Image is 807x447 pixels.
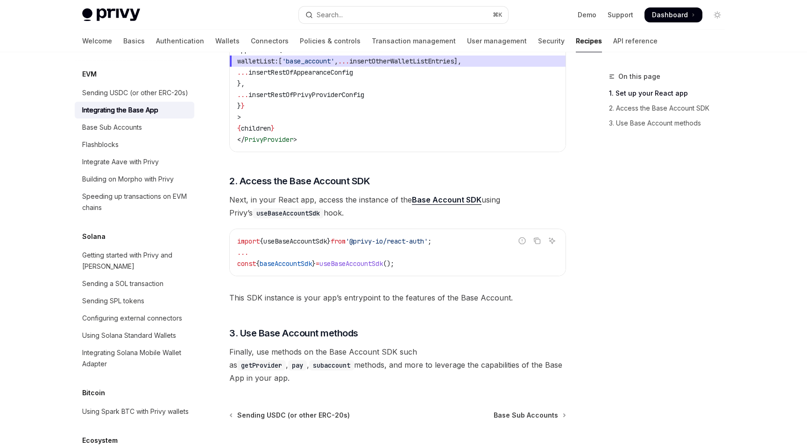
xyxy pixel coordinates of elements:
[609,101,732,116] a: 2. Access the Base Account SDK
[82,139,119,150] div: Flashblocks
[82,69,97,80] h5: EVM
[346,237,428,245] span: '@privy-io/react-auth'
[293,135,297,144] span: >
[260,237,263,245] span: {
[82,347,189,370] div: Integrating Solana Mobile Wallet Adapter
[248,91,364,99] span: insertRestOfPrivyProviderConfig
[652,10,688,20] span: Dashboard
[319,259,383,268] span: useBaseAccountSdk
[75,275,194,292] a: Sending a SOL transaction
[82,174,174,185] div: Building on Morpho with Privy
[156,30,204,52] a: Authentication
[312,259,316,268] span: }
[710,7,725,22] button: Toggle dark mode
[215,30,240,52] a: Wallets
[237,91,248,99] span: ...
[75,327,194,344] a: Using Solana Standard Wallets
[253,208,324,218] code: useBaseAccountSdk
[334,57,338,65] span: ,
[578,10,596,20] a: Demo
[256,259,260,268] span: {
[618,71,660,82] span: On this page
[576,30,602,52] a: Recipes
[237,102,241,110] span: }
[317,9,343,21] div: Search...
[75,403,194,420] a: Using Spark BTC with Privy wallets
[82,122,142,133] div: Base Sub Accounts
[251,30,289,52] a: Connectors
[494,411,558,420] span: Base Sub Accounts
[609,86,732,101] a: 1. Set up your React app
[372,30,456,52] a: Transaction management
[237,259,256,268] span: const
[494,411,565,420] a: Base Sub Accounts
[331,237,346,245] span: from
[237,237,260,245] span: import
[75,310,194,327] a: Configuring external connectors
[467,30,527,52] a: User management
[229,193,566,219] span: Next, in your React app, access the instance of the using Privy’s hook.
[237,113,241,121] span: >
[82,387,105,398] h5: Bitcoin
[82,191,189,213] div: Speeding up transactions on EVM chains
[644,7,702,22] a: Dashboard
[241,124,271,133] span: children
[428,237,432,245] span: ;
[237,79,245,88] span: },
[338,57,349,65] span: ...
[82,87,188,98] div: Sending USDC (or other ERC-20s)
[263,237,327,245] span: useBaseAccountSdk
[237,124,241,133] span: {
[82,105,158,116] div: Integrating the Base App
[609,116,732,131] a: 3. Use Base Account methods
[245,135,293,144] span: PrivyProvider
[230,411,350,420] a: Sending USDC (or other ERC-20s)
[271,124,275,133] span: }
[229,345,566,384] span: Finally, use methods on the Base Account SDK such as , , methods, and more to leverage the capabi...
[75,136,194,153] a: Flashblocks
[82,313,182,324] div: Configuring external connectors
[260,259,312,268] span: baseAccountSdk
[531,235,543,247] button: Copy the contents from the code block
[516,235,528,247] button: Report incorrect code
[237,135,245,144] span: </
[82,156,159,168] div: Integrate Aave with Privy
[75,171,194,188] a: Building on Morpho with Privy
[300,30,361,52] a: Policies & controls
[282,57,334,65] span: 'base_account'
[75,84,194,101] a: Sending USDC (or other ERC-20s)
[75,119,194,136] a: Base Sub Accounts
[82,295,144,307] div: Sending SPL tokens
[237,68,248,77] span: ...
[349,57,454,65] span: insertOtherWalletListEntries
[75,102,194,119] a: Integrating the Base App
[82,8,140,21] img: light logo
[82,250,189,272] div: Getting started with Privy and [PERSON_NAME]
[229,291,566,304] span: This SDK instance is your app’s entrypoint to the features of the Base Account.
[608,10,633,20] a: Support
[237,411,350,420] span: Sending USDC (or other ERC-20s)
[613,30,658,52] a: API reference
[278,57,282,65] span: [
[299,7,508,23] button: Open search
[82,30,112,52] a: Welcome
[82,406,189,417] div: Using Spark BTC with Privy wallets
[237,57,278,65] span: walletList:
[538,30,565,52] a: Security
[248,68,353,77] span: insertRestOfAppearanceConfig
[229,175,370,188] span: 2. Access the Base Account SDK
[82,231,106,242] h5: Solana
[82,435,118,446] h5: Ecosystem
[309,360,354,370] code: subaccount
[241,102,245,110] span: }
[546,235,558,247] button: Ask AI
[288,360,307,370] code: pay
[383,259,394,268] span: ();
[229,327,358,340] span: 3. Use Base Account methods
[75,188,194,216] a: Speeding up transactions on EVM chains
[412,195,481,205] a: Base Account SDK
[237,360,286,370] code: getProvider
[454,57,461,65] span: ],
[75,247,194,275] a: Getting started with Privy and [PERSON_NAME]
[82,330,176,341] div: Using Solana Standard Wallets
